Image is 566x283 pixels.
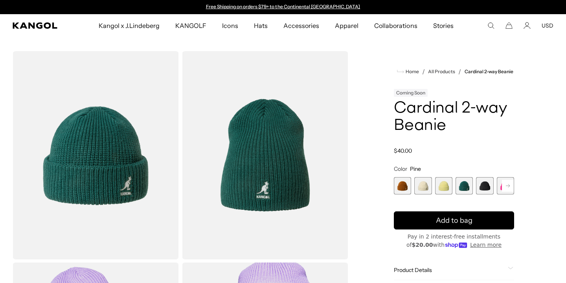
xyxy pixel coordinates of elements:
span: Product Details [394,266,505,274]
a: Collaborations [366,14,425,37]
span: $40.00 [394,147,412,154]
div: 4 of 14 [456,177,473,194]
label: Rustic Caramel [394,177,411,194]
span: Icons [222,14,238,37]
span: Hats [254,14,268,37]
a: Hats [246,14,276,37]
button: Add to bag [394,211,514,229]
h1: Cardinal 2-way Beanie [394,100,514,135]
li: / [455,67,461,76]
a: Accessories [276,14,327,37]
a: All Products [428,69,455,74]
div: 3 of 14 [435,177,452,194]
img: color-pine [13,51,179,259]
label: Pine [456,177,473,194]
a: Cardinal 2-way Beanie [465,69,514,74]
label: Black [476,177,493,194]
a: Apparel [327,14,366,37]
a: Account [524,22,531,29]
div: Coming Soon [394,89,428,97]
span: Apparel [335,14,358,37]
li: / [419,67,425,76]
a: Kangol x J.Lindeberg [91,14,168,37]
summary: Search here [487,22,494,29]
label: Electric Pink [497,177,514,194]
label: Butter Chiffon [435,177,452,194]
div: 1 of 2 [202,4,364,10]
span: Stories [433,14,454,37]
span: Accessories [283,14,319,37]
a: KANGOLF [167,14,214,37]
span: Collaborations [374,14,417,37]
img: color-pine [182,51,348,259]
div: 1 of 14 [394,177,411,194]
div: 5 of 14 [476,177,493,194]
label: Natural [414,177,432,194]
div: 2 of 14 [414,177,432,194]
span: Add to bag [436,215,472,226]
a: Kangol [13,22,64,29]
span: KANGOLF [175,14,206,37]
div: Announcement [202,4,364,10]
a: Free Shipping on orders $79+ to the Continental [GEOGRAPHIC_DATA] [206,4,360,9]
span: Color [394,165,407,172]
button: USD [542,22,553,29]
button: Cart [505,22,513,29]
slideshow-component: Announcement bar [202,4,364,10]
a: Icons [214,14,246,37]
nav: breadcrumbs [394,67,514,76]
span: Home [404,69,419,74]
a: Stories [425,14,461,37]
span: Kangol x J.Lindeberg [99,14,160,37]
a: Home [397,68,419,75]
div: 6 of 14 [497,177,514,194]
span: Pine [410,165,421,172]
